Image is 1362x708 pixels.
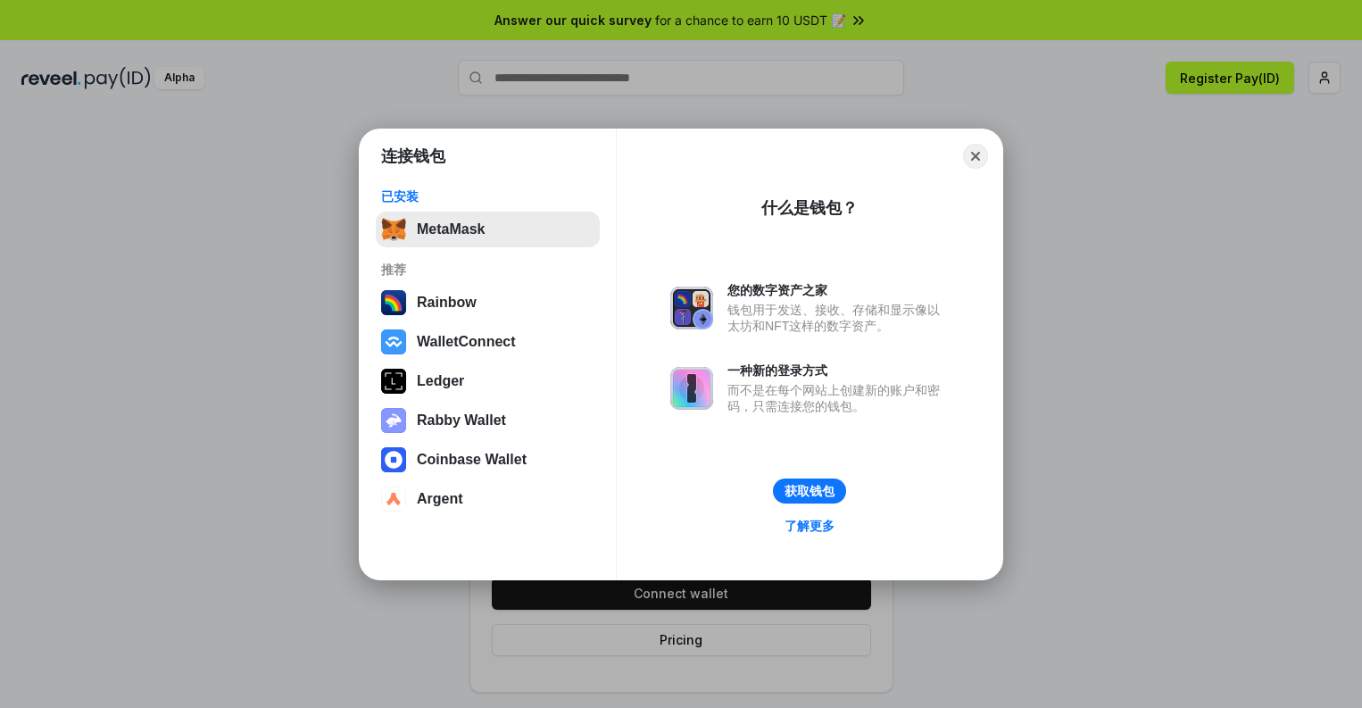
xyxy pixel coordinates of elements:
div: 一种新的登录方式 [727,362,949,379]
img: svg+xml,%3Csvg%20xmlns%3D%22http%3A%2F%2Fwww.w3.org%2F2000%2Fsvg%22%20fill%3D%22none%22%20viewBox... [670,367,713,410]
div: 推荐 [381,262,594,278]
img: svg+xml,%3Csvg%20fill%3D%22none%22%20height%3D%2233%22%20viewBox%3D%220%200%2035%2033%22%20width%... [381,217,406,242]
button: Close [963,144,988,169]
button: WalletConnect [376,324,600,360]
button: 获取钱包 [773,479,846,504]
img: svg+xml,%3Csvg%20width%3D%22120%22%20height%3D%22120%22%20viewBox%3D%220%200%20120%20120%22%20fil... [381,290,406,315]
div: 您的数字资产之家 [727,282,949,298]
img: svg+xml,%3Csvg%20xmlns%3D%22http%3A%2F%2Fwww.w3.org%2F2000%2Fsvg%22%20width%3D%2228%22%20height%3... [381,369,406,394]
div: 而不是在每个网站上创建新的账户和密码，只需连接您的钱包。 [727,382,949,414]
div: 了解更多 [785,518,835,534]
button: Argent [376,481,600,517]
img: svg+xml,%3Csvg%20width%3D%2228%22%20height%3D%2228%22%20viewBox%3D%220%200%2028%2028%22%20fill%3D... [381,329,406,354]
h1: 连接钱包 [381,146,445,167]
button: Rainbow [376,285,600,321]
div: 钱包用于发送、接收、存储和显示像以太坊和NFT这样的数字资产。 [727,302,949,334]
div: Ledger [417,373,464,389]
div: 什么是钱包？ [761,197,858,219]
img: svg+xml,%3Csvg%20xmlns%3D%22http%3A%2F%2Fwww.w3.org%2F2000%2Fsvg%22%20fill%3D%22none%22%20viewBox... [381,408,406,433]
div: MetaMask [417,221,485,237]
div: 已安装 [381,188,594,204]
img: svg+xml,%3Csvg%20xmlns%3D%22http%3A%2F%2Fwww.w3.org%2F2000%2Fsvg%22%20fill%3D%22none%22%20viewBox... [670,287,713,329]
div: 获取钱包 [785,483,835,499]
img: svg+xml,%3Csvg%20width%3D%2228%22%20height%3D%2228%22%20viewBox%3D%220%200%2028%2028%22%20fill%3D... [381,487,406,512]
div: Rabby Wallet [417,412,506,429]
a: 了解更多 [774,514,845,537]
button: Ledger [376,363,600,399]
img: svg+xml,%3Csvg%20width%3D%2228%22%20height%3D%2228%22%20viewBox%3D%220%200%2028%2028%22%20fill%3D... [381,447,406,472]
button: Rabby Wallet [376,403,600,438]
div: WalletConnect [417,334,516,350]
div: Rainbow [417,295,477,311]
div: Coinbase Wallet [417,452,527,468]
button: Coinbase Wallet [376,442,600,478]
div: Argent [417,491,463,507]
button: MetaMask [376,212,600,247]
